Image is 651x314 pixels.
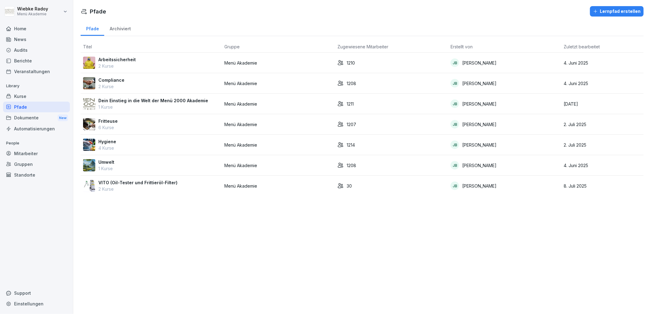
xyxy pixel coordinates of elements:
a: DokumenteNew [3,112,70,124]
a: Pfade [3,102,70,112]
p: [PERSON_NAME] [462,162,497,169]
p: 1210 [347,60,355,66]
p: Menü Akademie [17,12,48,16]
p: [PERSON_NAME] [462,142,497,148]
span: Titel [83,44,92,49]
img: f7m8v62ee7n5nq2sscivbeev.png [83,77,95,89]
p: Library [3,81,70,91]
span: Zugewiesene Mitarbeiter [337,44,388,49]
a: Standorte [3,170,70,180]
a: Veranstaltungen [3,66,70,77]
a: News [3,34,70,45]
p: Fritteuse [98,118,118,124]
p: 2 Kurse [98,83,124,90]
p: VITO (Oil-Tester und Frittieröl-Filter) [98,179,177,186]
p: Menü Akademie [224,183,333,189]
p: Menü Akademie [224,60,333,66]
div: New [58,114,68,121]
img: d0y5qjsz8ci1znx3otfnl113.png [83,159,95,171]
p: 4 Kurse [98,145,116,151]
div: JB [451,58,459,67]
p: 2. Juli 2025 [564,121,641,128]
p: People [3,138,70,148]
a: Mitarbeiter [3,148,70,159]
p: Dein Einstieg in die Welt der Menü 2000 Akademie [98,97,208,104]
p: 2 Kurse [98,63,136,69]
h1: Pfade [90,7,106,16]
a: Automatisierungen [3,123,70,134]
img: wqxkok33wadzd5klxy6nhlik.png [83,98,95,110]
a: Gruppen [3,159,70,170]
div: Dokumente [3,112,70,124]
span: Erstellt von [451,44,473,49]
p: 1208 [347,80,356,87]
img: pbizark1n1rfoj522dehoix3.png [83,118,95,130]
a: Pfade [81,20,104,36]
p: 1 Kurse [98,165,114,172]
button: Lernpfad erstellen [590,6,644,17]
p: 1211 [347,101,354,107]
div: JB [451,181,459,190]
p: Menü Akademie [224,162,333,169]
p: Arbeitssicherheit [98,56,136,63]
a: Home [3,23,70,34]
p: [PERSON_NAME] [462,80,497,87]
div: JB [451,99,459,108]
span: Zuletzt bearbeitet [564,44,600,49]
p: 30 [347,183,352,189]
p: 2. Juli 2025 [564,142,641,148]
p: 1214 [347,142,355,148]
a: Berichte [3,55,70,66]
p: [PERSON_NAME] [462,60,497,66]
p: Wiebke Radoy [17,6,48,12]
p: Compliance [98,77,124,83]
div: JB [451,79,459,88]
p: Menü Akademie [224,80,333,87]
div: JB [451,161,459,170]
a: Einstellungen [3,298,70,309]
p: 4. Juni 2025 [564,80,641,87]
p: [DATE] [564,101,641,107]
p: Menü Akademie [224,142,333,148]
p: [PERSON_NAME] [462,183,497,189]
p: [PERSON_NAME] [462,121,497,128]
p: Menü Akademie [224,121,333,128]
p: 1207 [347,121,356,128]
p: Hygiene [98,138,116,145]
div: JB [451,140,459,149]
a: Archiviert [104,20,136,36]
p: [PERSON_NAME] [462,101,497,107]
p: 6 Kurse [98,124,118,131]
img: l7j8ma1q6cu44qkpc9tlpgs1.png [83,139,95,151]
div: Lernpfad erstellen [593,8,641,15]
div: Support [3,288,70,298]
img: g6cyvrwv0tz92zdm27cjuovn.png [83,180,95,192]
p: Umwelt [98,159,114,165]
p: 4. Juni 2025 [564,60,641,66]
p: 4. Juni 2025 [564,162,641,169]
p: Menü Akademie [224,101,333,107]
div: JB [451,120,459,129]
p: 1 Kurse [98,104,208,110]
p: 8. Juli 2025 [564,183,641,189]
th: Gruppe [222,41,335,53]
p: 1208 [347,162,356,169]
a: Audits [3,45,70,55]
a: Kurse [3,91,70,102]
img: q4sqv7mlyvifhw23vdoza0ik.png [83,57,95,69]
p: 2 Kurse [98,186,177,192]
